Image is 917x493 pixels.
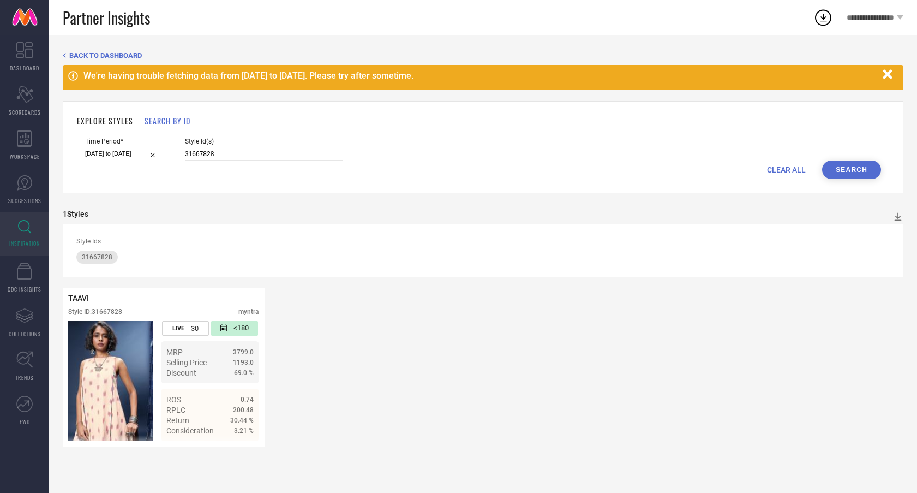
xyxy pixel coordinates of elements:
[233,406,254,414] span: 200.48
[233,324,249,333] span: <180
[166,369,196,377] span: Discount
[166,416,189,425] span: Return
[233,348,254,356] span: 3799.0
[822,161,881,179] button: Search
[69,51,142,60] span: BACK TO DASHBOARD
[63,51,903,60] div: Back TO Dashboard
[68,321,153,441] img: Style preview image
[230,417,254,424] span: 30.44 %
[241,396,254,403] span: 0.74
[9,108,41,116] span: SCORECARDS
[68,294,89,302] span: TAAVI
[145,115,190,127] h1: SEARCH BY ID
[229,446,254,455] span: Details
[68,308,122,316] div: Style ID: 31667828
[9,330,41,338] span: COLLECTIONS
[166,358,207,367] span: Selling Price
[8,285,41,293] span: CDC INSIGHTS
[234,369,254,377] span: 69.0 %
[77,115,133,127] h1: EXPLORE STYLES
[233,359,254,366] span: 1193.0
[83,70,877,81] div: We're having trouble fetching data from [DATE] to [DATE]. Please try after sometime.
[191,324,199,332] span: 30
[76,237,890,245] div: Style Ids
[166,406,185,414] span: RPLC
[20,418,30,426] span: FWD
[185,148,343,161] input: Enter comma separated style ids e.g. 12345, 67890
[166,395,181,404] span: ROS
[172,325,184,332] span: LIVE
[10,152,40,161] span: WORKSPACE
[185,138,343,145] span: Style Id(s)
[15,373,34,382] span: TRENDS
[162,321,209,336] div: Number of days the style has been live on the platform
[63,210,88,218] div: 1 Styles
[211,321,259,336] div: Number of days since the style was first listed on the platform
[85,138,160,145] span: Time Period*
[63,7,150,29] span: Partner Insights
[238,308,259,316] div: myntra
[166,426,214,435] span: Consideration
[85,148,160,159] input: Select time period
[9,239,40,247] span: INSPIRATION
[166,348,183,357] span: MRP
[8,197,41,205] span: SUGGESTIONS
[218,446,254,455] a: Details
[234,427,254,435] span: 3.21 %
[767,165,806,174] span: CLEAR ALL
[10,64,39,72] span: DASHBOARD
[82,253,112,261] span: 31667828
[68,321,153,441] div: Click to view image
[813,8,833,27] div: Open download list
